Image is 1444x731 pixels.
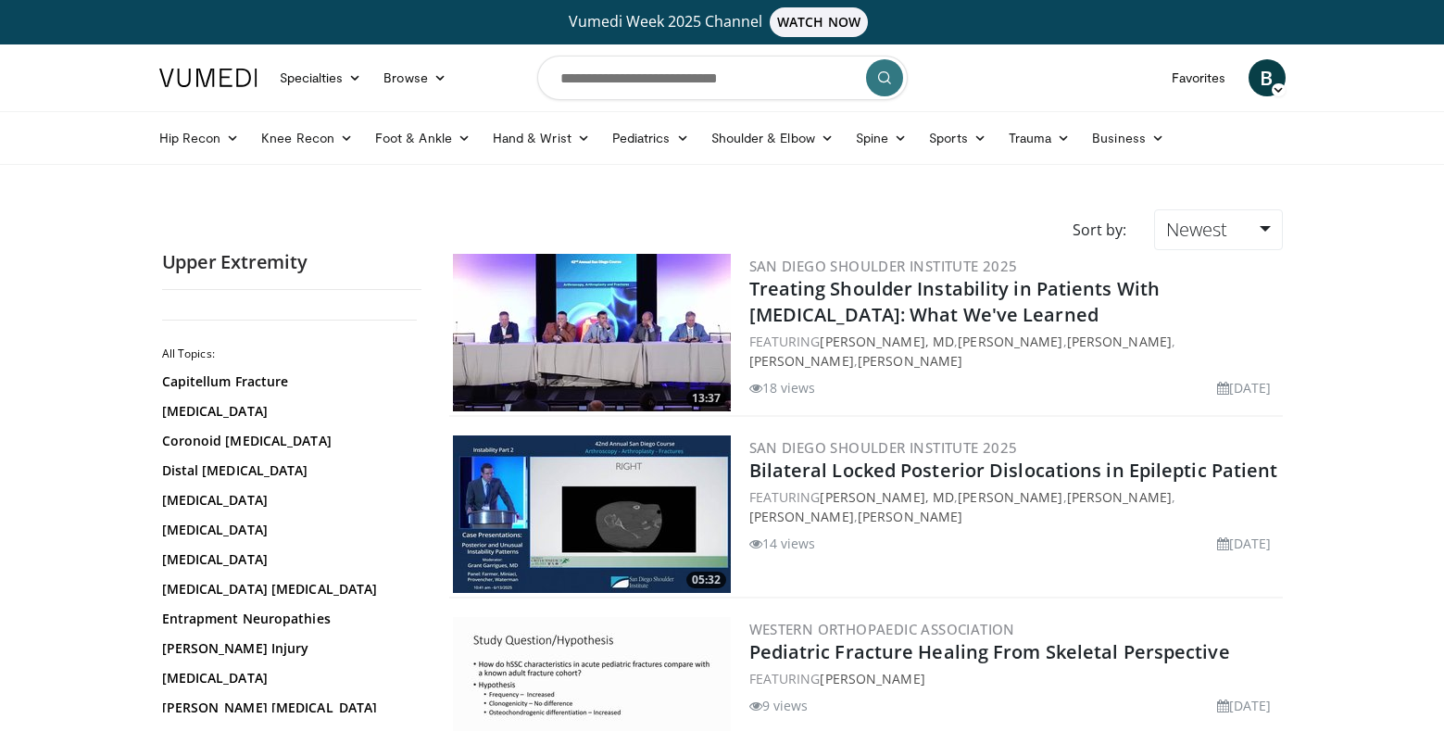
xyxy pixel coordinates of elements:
a: [PERSON_NAME] [858,508,962,525]
img: VuMedi Logo [159,69,257,87]
a: Specialties [269,59,373,96]
a: Coronoid [MEDICAL_DATA] [162,432,412,450]
a: 05:32 [453,435,731,593]
a: Spine [845,120,918,157]
a: Western Orthopaedic Association [749,620,1015,638]
a: [PERSON_NAME], MD [820,488,954,506]
a: Treating Shoulder Instability in Patients With [MEDICAL_DATA]: What We've Learned [749,276,1161,327]
div: Sort by: [1059,209,1140,250]
a: [MEDICAL_DATA] [162,491,412,510]
a: Vumedi Week 2025 ChannelWATCH NOW [162,7,1283,37]
img: 62596bc6-63d7-4429-bb8d-708b1a4f69e0.300x170_q85_crop-smart_upscale.jpg [453,435,731,593]
span: Newest [1166,217,1227,242]
a: 13:37 [453,254,731,411]
a: [PERSON_NAME] [1067,333,1172,350]
li: [DATE] [1217,378,1272,397]
input: Search topics, interventions [537,56,908,100]
li: 14 views [749,534,816,553]
li: [DATE] [1217,696,1272,715]
a: [MEDICAL_DATA] [162,402,412,421]
a: Browse [372,59,458,96]
a: Shoulder & Elbow [700,120,845,157]
a: [MEDICAL_DATA] [162,669,412,687]
a: [MEDICAL_DATA] [162,550,412,569]
img: c94281fe-92dc-4757-a228-7e308c7dd9b7.300x170_q85_crop-smart_upscale.jpg [453,254,731,411]
a: Distal [MEDICAL_DATA] [162,461,412,480]
li: [DATE] [1217,534,1272,553]
a: [PERSON_NAME] [1067,488,1172,506]
a: Business [1081,120,1175,157]
a: Sports [918,120,998,157]
a: Hip Recon [148,120,251,157]
a: Trauma [998,120,1082,157]
a: Capitellum Fracture [162,372,412,391]
span: 05:32 [686,572,726,588]
a: [PERSON_NAME] [749,508,854,525]
a: San Diego Shoulder Institute 2025 [749,257,1018,275]
a: [PERSON_NAME] [858,352,962,370]
a: [PERSON_NAME] [820,670,924,687]
a: Pediatric Fracture Healing From Skeletal Perspective [749,639,1230,664]
a: [PERSON_NAME] [749,352,854,370]
a: Entrapment Neuropathies [162,610,412,628]
div: FEATURING , , , , [749,332,1279,371]
a: Newest [1154,209,1282,250]
span: WATCH NOW [770,7,868,37]
span: 13:37 [686,390,726,407]
a: [PERSON_NAME] [958,333,1062,350]
a: B [1249,59,1286,96]
a: Bilateral Locked Posterior Dislocations in Epileptic Patient [749,458,1278,483]
a: [PERSON_NAME], MD [820,333,954,350]
a: Pediatrics [601,120,700,157]
a: San Diego Shoulder Institute 2025 [749,438,1018,457]
a: [PERSON_NAME] [MEDICAL_DATA] [162,699,412,717]
h2: All Topics: [162,347,417,361]
a: [MEDICAL_DATA] [162,521,412,539]
a: [PERSON_NAME] [958,488,1062,506]
a: Foot & Ankle [364,120,482,157]
div: FEATURING , , , , [749,487,1279,526]
a: Hand & Wrist [482,120,601,157]
a: [PERSON_NAME] Injury [162,639,412,658]
a: Favorites [1161,59,1237,96]
li: 9 views [749,696,809,715]
div: FEATURING [749,669,1279,688]
h2: Upper Extremity [162,250,421,274]
a: Knee Recon [250,120,364,157]
a: [MEDICAL_DATA] [MEDICAL_DATA] [162,580,412,599]
li: 18 views [749,378,816,397]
